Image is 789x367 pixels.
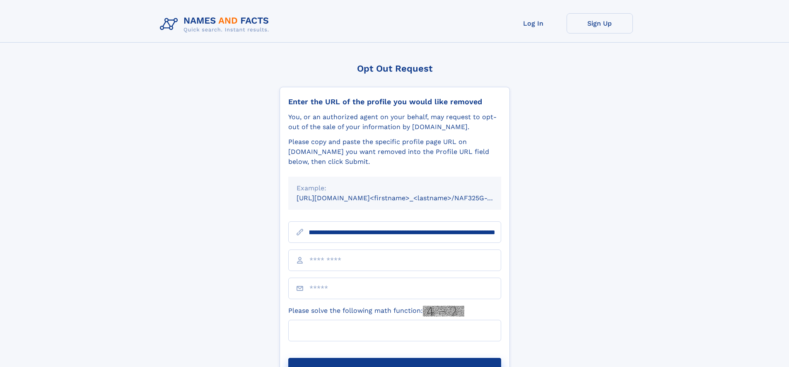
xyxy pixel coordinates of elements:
[280,63,510,74] div: Opt Out Request
[288,112,501,132] div: You, or an authorized agent on your behalf, may request to opt-out of the sale of your informatio...
[297,194,517,202] small: [URL][DOMAIN_NAME]<firstname>_<lastname>/NAF325G-xxxxxxxx
[288,306,464,317] label: Please solve the following math function:
[567,13,633,34] a: Sign Up
[288,137,501,167] div: Please copy and paste the specific profile page URL on [DOMAIN_NAME] you want removed into the Pr...
[297,183,493,193] div: Example:
[288,97,501,106] div: Enter the URL of the profile you would like removed
[157,13,276,36] img: Logo Names and Facts
[500,13,567,34] a: Log In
